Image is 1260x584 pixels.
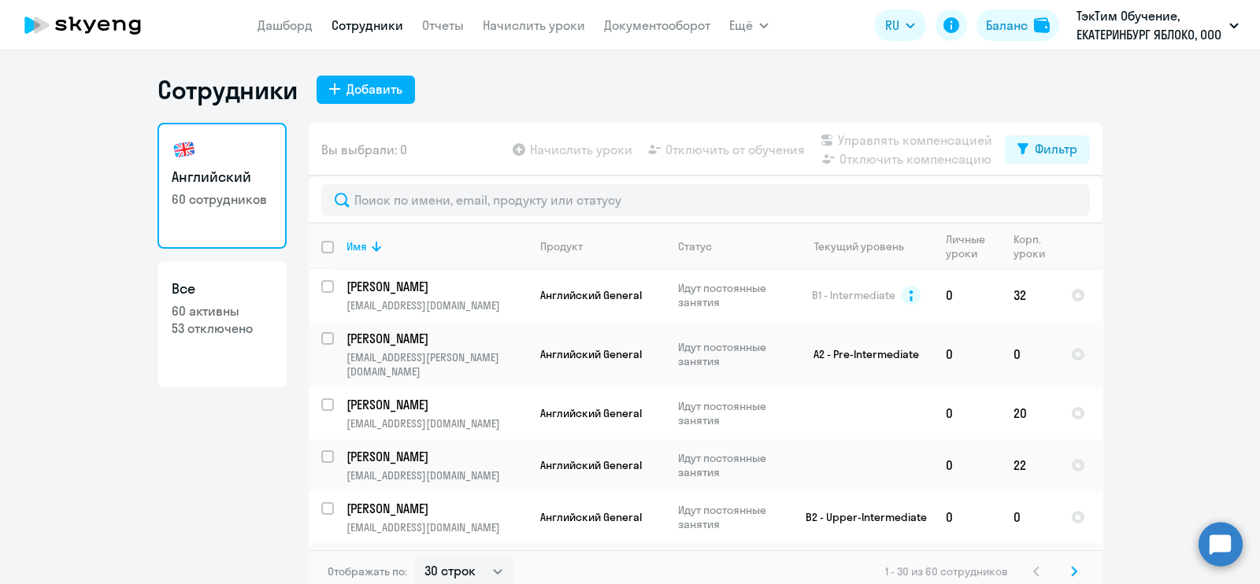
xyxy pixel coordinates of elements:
[346,448,524,465] p: [PERSON_NAME]
[1001,269,1058,321] td: 32
[157,261,287,387] a: Все60 активны53 отключено
[933,491,1001,543] td: 0
[678,451,786,479] p: Идут постоянные занятия
[346,239,367,253] div: Имя
[172,320,272,337] p: 53 отключено
[346,468,527,482] p: [EMAIL_ADDRESS][DOMAIN_NAME]
[678,503,786,531] p: Идут постоянные занятия
[332,17,403,33] a: Сотрудники
[172,167,272,187] h3: Английский
[172,137,197,162] img: english
[729,9,769,41] button: Ещё
[346,330,527,347] a: [PERSON_NAME]
[346,396,524,413] p: [PERSON_NAME]
[258,17,313,33] a: Дашборд
[346,298,527,312] p: [EMAIL_ADDRESS][DOMAIN_NAME]
[346,500,524,517] p: [PERSON_NAME]
[976,9,1059,41] button: Балансbalance
[678,239,712,253] div: Статус
[540,510,642,524] span: Английский General
[346,330,524,347] p: [PERSON_NAME]
[814,239,904,253] div: Текущий уровень
[678,399,786,427] p: Идут постоянные занятия
[346,396,527,413] a: [PERSON_NAME]
[1001,387,1058,439] td: 20
[1001,321,1058,387] td: 0
[346,278,527,295] a: [PERSON_NAME]
[885,16,899,35] span: RU
[678,340,786,368] p: Идут постоянные занятия
[604,17,710,33] a: Документооборот
[172,190,272,208] p: 60 сотрудников
[933,387,1001,439] td: 0
[321,140,407,159] span: Вы выбрали: 0
[346,500,527,517] a: [PERSON_NAME]
[986,16,1028,35] div: Баланс
[933,439,1001,491] td: 0
[1005,135,1090,164] button: Фильтр
[933,321,1001,387] td: 0
[729,16,753,35] span: Ещё
[1001,439,1058,491] td: 22
[1034,17,1050,33] img: balance
[346,79,402,98] div: Добавить
[787,321,933,387] td: A2 - Pre-Intermediate
[933,269,1001,321] td: 0
[346,448,527,465] a: [PERSON_NAME]
[172,279,272,299] h3: Все
[885,564,1008,578] span: 1 - 30 из 60 сотрудников
[346,520,527,534] p: [EMAIL_ADDRESS][DOMAIN_NAME]
[1077,6,1223,44] p: ТэкТим Обучение, ЕКАТЕРИНБУРГ ЯБЛОКО, ООО
[328,564,407,578] span: Отображать по:
[799,239,932,253] div: Текущий уровень
[787,491,933,543] td: B2 - Upper-Intermediate
[946,232,1000,261] div: Личные уроки
[346,239,527,253] div: Имя
[172,302,272,320] p: 60 активны
[346,350,527,379] p: [EMAIL_ADDRESS][PERSON_NAME][DOMAIN_NAME]
[540,239,583,253] div: Продукт
[540,458,642,472] span: Английский General
[540,347,642,361] span: Английский General
[874,9,926,41] button: RU
[157,74,298,105] h1: Сотрудники
[1069,6,1247,44] button: ТэкТим Обучение, ЕКАТЕРИНБУРГ ЯБЛОКО, ООО
[1014,232,1058,261] div: Корп. уроки
[321,184,1090,216] input: Поиск по имени, email, продукту или статусу
[540,288,642,302] span: Английский General
[157,123,287,249] a: Английский60 сотрудников
[317,76,415,104] button: Добавить
[540,406,642,420] span: Английский General
[483,17,585,33] a: Начислить уроки
[1001,491,1058,543] td: 0
[422,17,464,33] a: Отчеты
[812,288,895,302] span: B1 - Intermediate
[346,416,527,431] p: [EMAIL_ADDRESS][DOMAIN_NAME]
[678,281,786,309] p: Идут постоянные занятия
[346,278,524,295] p: [PERSON_NAME]
[1035,139,1077,158] div: Фильтр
